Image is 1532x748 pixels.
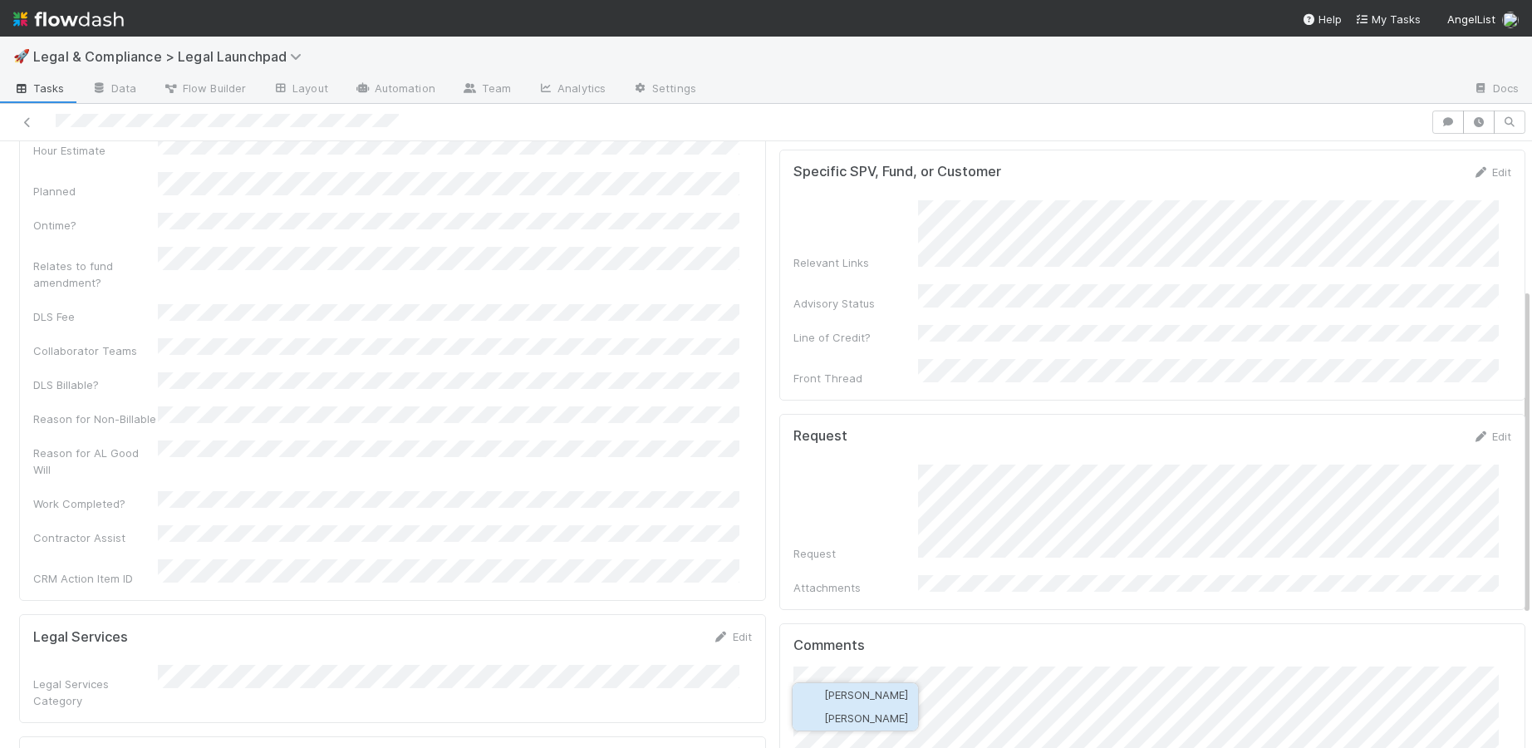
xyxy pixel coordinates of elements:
[803,711,819,727] img: avatar_60e5bba5-e4c9-4ca2-8b5c-d649d5645218.png
[793,370,918,386] div: Front Thread
[793,428,847,445] h5: Request
[33,183,158,199] div: Planned
[1472,430,1511,443] a: Edit
[793,637,1512,654] h5: Comments
[33,342,158,359] div: Collaborator Teams
[824,688,908,701] span: [PERSON_NAME]
[793,683,918,706] button: [PERSON_NAME]
[33,258,158,291] div: Relates to fund amendment?
[1472,165,1511,179] a: Edit
[78,76,150,103] a: Data
[33,48,310,65] span: Legal & Compliance > Legal Launchpad
[259,76,341,103] a: Layout
[341,76,449,103] a: Automation
[33,411,158,427] div: Reason for Non-Billable
[793,254,918,271] div: Relevant Links
[33,629,128,646] h5: Legal Services
[13,49,30,63] span: 🚀
[1355,11,1421,27] a: My Tasks
[713,630,752,643] a: Edit
[33,676,158,709] div: Legal Services Category
[1447,12,1495,26] span: AngelList
[1302,11,1342,27] div: Help
[33,445,158,478] div: Reason for AL Good Will
[793,329,918,346] div: Line of Credit?
[33,142,158,159] div: Hour Estimate
[13,80,65,96] span: Tasks
[1355,12,1421,26] span: My Tasks
[13,5,124,33] img: logo-inverted-e16ddd16eac7371096b0.svg
[793,706,918,730] button: [PERSON_NAME]
[1502,12,1519,28] img: avatar_6811aa62-070e-4b0a-ab85-15874fb457a1.png
[793,164,1001,180] h5: Specific SPV, Fund, or Customer
[793,545,918,562] div: Request
[824,711,908,725] span: [PERSON_NAME]
[33,570,158,587] div: CRM Action Item ID
[619,76,710,103] a: Settings
[33,529,158,546] div: Contractor Assist
[33,308,158,325] div: DLS Fee
[33,217,158,234] div: Ontime?
[33,495,158,512] div: Work Completed?
[33,376,158,393] div: DLS Billable?
[449,76,524,103] a: Team
[150,76,259,103] a: Flow Builder
[524,76,619,103] a: Analytics
[793,579,918,596] div: Attachments
[1460,76,1532,103] a: Docs
[793,295,918,312] div: Advisory Status
[803,686,819,703] img: avatar_b467e446-68e1-4310-82a7-76c532dc3f4b.png
[163,80,246,96] span: Flow Builder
